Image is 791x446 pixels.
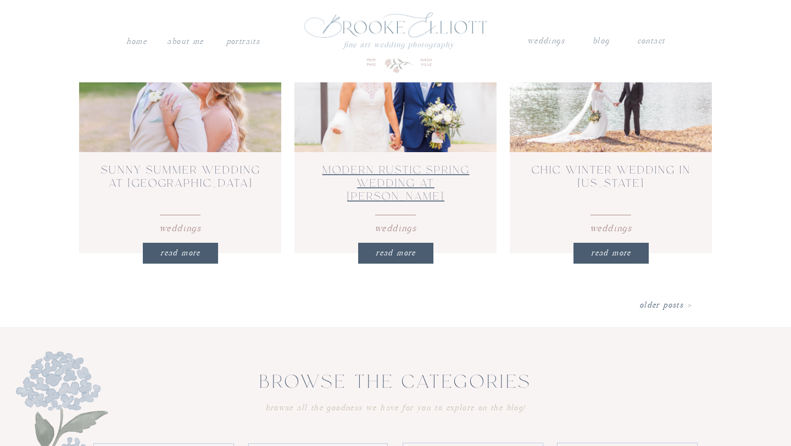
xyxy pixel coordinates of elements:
[294,22,497,152] a: Modern Rustic Spring Wedding at Snider Barn
[144,246,217,262] a: REad More
[510,22,712,152] a: Chic Winter Wedding in Mississippi
[322,166,470,215] a: Modern Rustic Spring Wedding at [PERSON_NAME][GEOGRAPHIC_DATA]
[101,166,260,189] a: Sunny Summer Wedding at [GEOGRAPHIC_DATA]
[532,166,691,189] a: Chic Winter Wedding in [US_STATE]
[105,10,160,20] a: weddings
[639,300,692,310] a: Older Posts >
[593,34,609,48] a: blog
[590,223,632,234] a: Weddings
[225,35,261,46] a: PORTRAITS
[637,34,665,45] a: contact
[375,223,417,234] a: Weddings
[575,246,648,262] a: REad More
[250,372,541,395] h1: Browse the categories
[79,22,281,152] a: Sunny Summer Wedding at White Oak Farms
[359,246,432,262] a: REad More
[265,401,526,411] h3: browse all the goodness we have for you to explore on the blog!
[166,35,205,49] a: About me
[126,35,147,49] a: Home
[527,34,565,48] a: weddings
[159,223,202,234] a: Weddings
[202,10,274,20] a: engagements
